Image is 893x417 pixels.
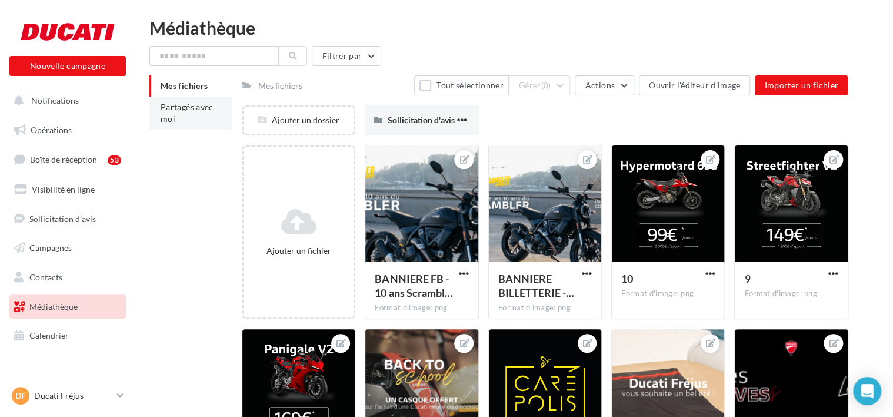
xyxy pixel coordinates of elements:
[29,330,69,340] span: Calendrier
[248,245,349,257] div: Ajouter un fichier
[414,75,508,95] button: Tout sélectionner
[7,265,128,290] a: Contacts
[585,80,614,90] span: Actions
[744,289,838,299] div: Format d'image: png
[29,272,62,282] span: Contacts
[9,385,126,407] a: DF Ducati Fréjus
[755,75,848,95] button: Importer un fichier
[7,207,128,231] a: Sollicitation d'avis
[30,154,97,164] span: Boîte de réception
[7,236,128,260] a: Campagnes
[29,213,96,223] span: Sollicitation d'avis
[7,323,128,348] a: Calendrier
[764,80,838,90] span: Importer un fichier
[7,177,128,202] a: Visibilité en ligne
[7,294,128,319] a: Médiathèque
[108,155,121,165] div: 53
[31,125,72,135] span: Opérations
[387,115,454,125] span: Sollicitation d'avis
[31,95,79,105] span: Notifications
[498,272,574,299] span: BANNIERE BILLETTERIE - 10 ans Scrambler
[32,184,95,194] span: Visibilité en ligne
[498,303,592,313] div: Format d'image: png
[639,75,750,95] button: Ouvrir l'éditeur d'image
[161,102,214,124] span: Partagés avec moi
[853,377,881,405] div: Open Intercom Messenger
[621,289,715,299] div: Format d'image: png
[161,81,208,91] span: Mes fichiers
[244,114,354,126] div: Ajouter un dossier
[375,272,452,299] span: BANNIERE FB - 10 ans Scrambler
[9,56,126,76] button: Nouvelle campagne
[509,75,571,95] button: Gérer(0)
[575,75,634,95] button: Actions
[744,272,750,285] span: 9
[29,302,78,312] span: Médiathèque
[375,303,468,313] div: Format d'image: png
[312,46,381,66] button: Filtrer par
[149,19,879,37] div: Médiathèque
[258,80,302,92] div: Mes fichiers
[7,147,128,172] a: Boîte de réception53
[29,243,72,253] span: Campagnes
[7,88,124,113] button: Notifications
[621,272,633,285] span: 10
[7,118,128,143] a: Opérations
[34,390,112,402] p: Ducati Fréjus
[15,390,26,402] span: DF
[541,81,551,90] span: (0)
